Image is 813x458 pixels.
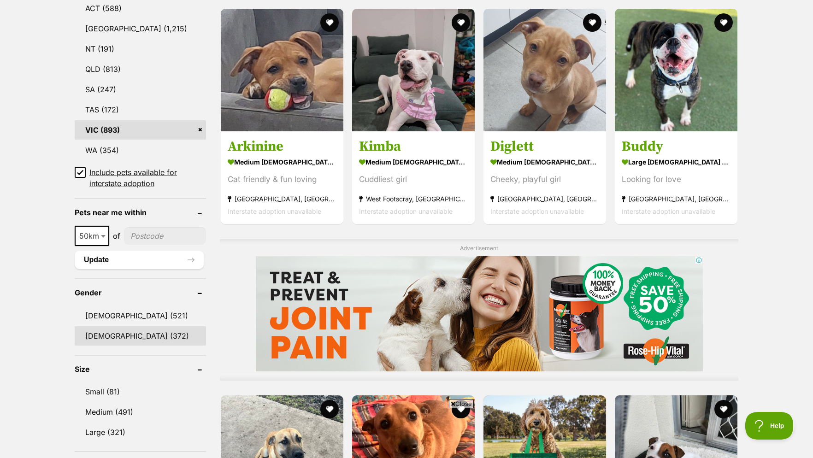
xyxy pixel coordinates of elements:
button: favourite [583,13,601,32]
img: Kimba - American Staffordshire Terrier Dog [352,9,475,131]
div: Looking for love [622,173,731,186]
strong: West Footscray, [GEOGRAPHIC_DATA] [359,193,468,205]
a: VIC (893) [75,120,206,140]
input: postcode [124,227,206,245]
a: [DEMOGRAPHIC_DATA] (372) [75,326,206,346]
header: Pets near me within [75,208,206,217]
span: Interstate adoption unavailable [622,207,715,215]
a: NT (191) [75,39,206,59]
button: favourite [320,400,339,418]
header: Size [75,365,206,373]
a: Small (81) [75,382,206,401]
button: favourite [452,13,470,32]
a: Medium (491) [75,402,206,422]
span: Interstate adoption unavailable [228,207,321,215]
a: Include pets available for interstate adoption [75,167,206,189]
button: favourite [714,400,733,418]
a: Large (321) [75,423,206,442]
button: favourite [714,13,733,32]
h3: Diglett [490,138,599,155]
h3: Buddy [622,138,731,155]
span: Include pets available for interstate adoption [89,167,206,189]
iframe: Help Scout Beacon - Open [745,412,795,440]
strong: large [DEMOGRAPHIC_DATA] Dog [622,155,731,169]
strong: [GEOGRAPHIC_DATA], [GEOGRAPHIC_DATA] [622,193,731,205]
a: SA (247) [75,80,206,99]
a: QLD (813) [75,59,206,79]
a: TAS (172) [75,100,206,119]
a: Kimba medium [DEMOGRAPHIC_DATA] Dog Cuddliest girl West Footscray, [GEOGRAPHIC_DATA] Interstate a... [352,131,475,224]
button: favourite [320,13,339,32]
strong: medium [DEMOGRAPHIC_DATA] Dog [490,155,599,169]
h3: Arkinine [228,138,336,155]
a: Diglett medium [DEMOGRAPHIC_DATA] Dog Cheeky, playful girl [GEOGRAPHIC_DATA], [GEOGRAPHIC_DATA] I... [483,131,606,224]
header: Gender [75,288,206,297]
span: of [113,230,120,241]
a: WA (354) [75,141,206,160]
div: Cuddliest girl [359,173,468,186]
div: Cheeky, playful girl [490,173,599,186]
iframe: Advertisement [239,412,574,453]
strong: [GEOGRAPHIC_DATA], [GEOGRAPHIC_DATA] [490,193,599,205]
span: 50km [75,226,109,246]
a: [DEMOGRAPHIC_DATA] (521) [75,306,206,325]
span: Close [449,399,474,408]
h3: Kimba [359,138,468,155]
button: Update [75,251,204,269]
iframe: Advertisement [256,256,703,371]
strong: medium [DEMOGRAPHIC_DATA] Dog [228,155,336,169]
span: Interstate adoption unavailable [490,207,584,215]
div: Cat friendly & fun loving [228,173,336,186]
a: Arkinine medium [DEMOGRAPHIC_DATA] Dog Cat friendly & fun loving [GEOGRAPHIC_DATA], [GEOGRAPHIC_D... [221,131,343,224]
img: Buddy - American Bulldog x Boxer Dog [615,9,737,131]
img: Diglett - Staffordshire Bull Terrier Dog [483,9,606,131]
span: Interstate adoption unavailable [359,207,453,215]
strong: [GEOGRAPHIC_DATA], [GEOGRAPHIC_DATA] [228,193,336,205]
img: Arkinine - Staffordshire Bull Terrier Dog [221,9,343,131]
div: Advertisement [220,239,738,381]
strong: medium [DEMOGRAPHIC_DATA] Dog [359,155,468,169]
a: [GEOGRAPHIC_DATA] (1,215) [75,19,206,38]
a: Buddy large [DEMOGRAPHIC_DATA] Dog Looking for love [GEOGRAPHIC_DATA], [GEOGRAPHIC_DATA] Intersta... [615,131,737,224]
span: 50km [76,229,108,242]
